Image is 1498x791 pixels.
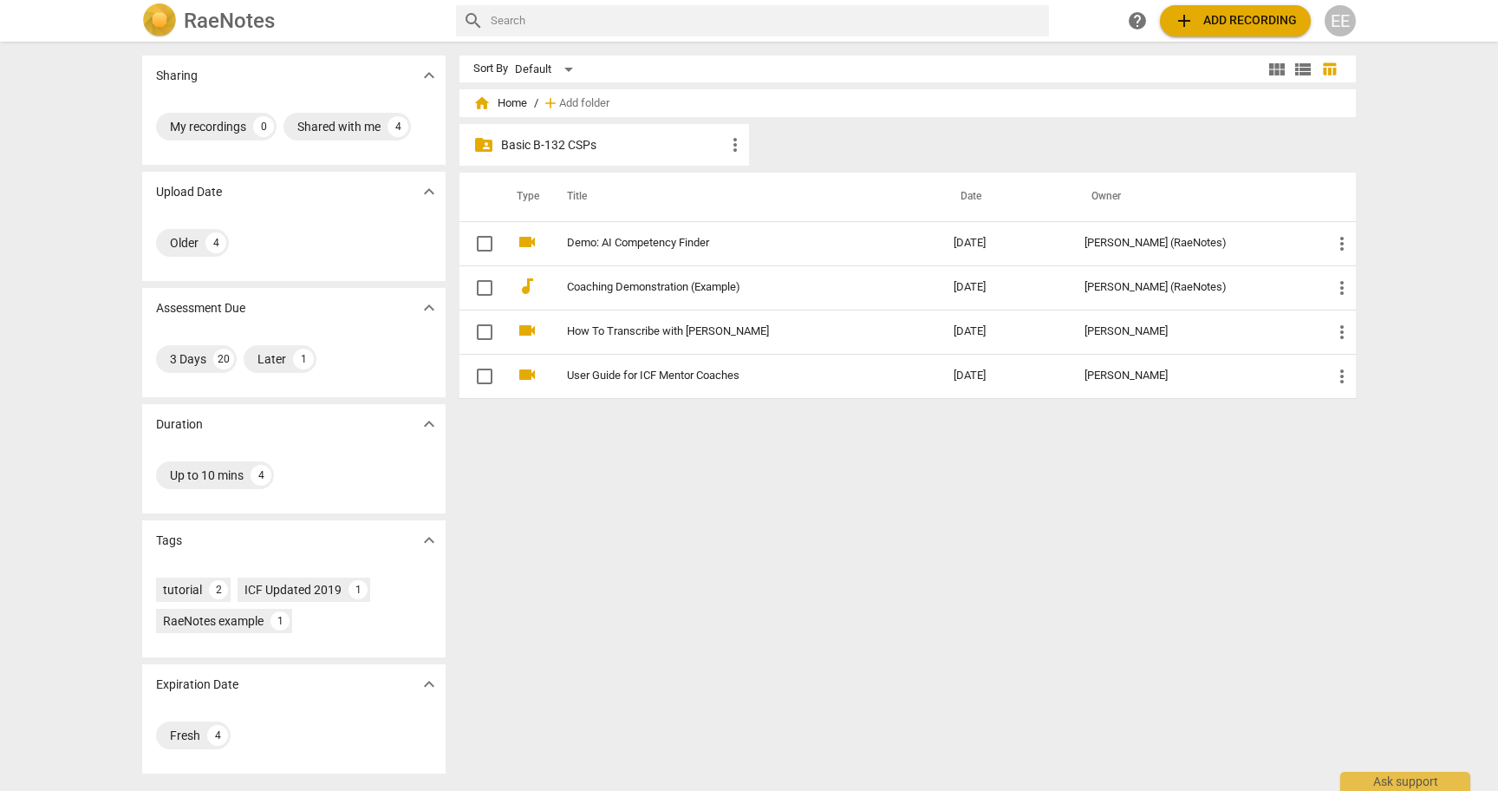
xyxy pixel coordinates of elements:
[170,350,206,368] div: 3 Days
[170,467,244,484] div: Up to 10 mins
[1316,56,1342,82] button: Table view
[1122,5,1153,36] a: Help
[209,580,228,599] div: 2
[142,3,177,38] img: Logo
[1084,325,1304,338] div: [PERSON_NAME]
[416,62,442,88] button: Show more
[213,349,234,369] div: 20
[1332,278,1352,298] span: more_vert
[170,234,199,252] div: Older
[348,580,368,599] div: 1
[1332,366,1352,387] span: more_vert
[463,10,484,31] span: search
[170,727,200,744] div: Fresh
[416,527,442,553] button: Show more
[142,3,442,38] a: LogoRaeNotes
[419,181,440,202] span: expand_more
[542,95,559,112] span: add
[940,354,1071,398] td: [DATE]
[501,136,725,154] p: Basic B-132 CSPs
[388,116,408,137] div: 4
[156,532,182,550] p: Tags
[473,95,527,112] span: Home
[1325,5,1356,36] button: EE
[1084,369,1304,382] div: [PERSON_NAME]
[940,221,1071,265] td: [DATE]
[156,676,238,694] p: Expiration Date
[517,364,537,385] span: videocam
[1321,61,1338,77] span: table_chart
[293,349,314,369] div: 1
[297,118,381,135] div: Shared with me
[251,465,271,486] div: 4
[184,9,275,33] h2: RaeNotes
[270,611,290,631] div: 1
[1332,322,1352,343] span: more_vert
[515,56,579,83] div: Default
[473,95,491,112] span: home
[1332,233,1352,254] span: more_vert
[163,612,264,630] div: RaeNotes example
[940,173,1071,221] th: Date
[940,265,1071,310] td: [DATE]
[567,325,891,338] a: How To Transcribe with [PERSON_NAME]
[1264,56,1290,82] button: Tile view
[156,67,198,85] p: Sharing
[207,725,228,746] div: 4
[156,183,222,201] p: Upload Date
[725,134,746,155] span: more_vert
[1174,10,1195,31] span: add
[205,232,226,253] div: 4
[491,7,1042,35] input: Search
[156,415,203,434] p: Duration
[1127,10,1148,31] span: help
[1160,5,1311,36] button: Upload
[567,237,891,250] a: Demo: AI Competency Finder
[419,530,440,551] span: expand_more
[257,350,286,368] div: Later
[473,134,494,155] span: folder_shared
[419,414,440,435] span: expand_more
[416,295,442,321] button: Show more
[416,179,442,205] button: Show more
[416,411,442,437] button: Show more
[517,276,537,297] span: audiotrack
[473,62,508,75] div: Sort By
[244,581,342,598] div: ICF Updated 2019
[1084,281,1304,294] div: [PERSON_NAME] (RaeNotes)
[253,116,274,137] div: 0
[1267,59,1287,80] span: view_module
[546,173,940,221] th: Title
[940,310,1071,354] td: [DATE]
[1084,237,1304,250] div: [PERSON_NAME] (RaeNotes)
[416,671,442,697] button: Show more
[419,674,440,695] span: expand_more
[163,581,202,598] div: tutorial
[559,97,609,110] span: Add folder
[419,65,440,86] span: expand_more
[567,369,891,382] a: User Guide for ICF Mentor Coaches
[567,281,891,294] a: Coaching Demonstration (Example)
[419,297,440,318] span: expand_more
[1071,173,1318,221] th: Owner
[170,118,246,135] div: My recordings
[534,97,538,110] span: /
[1290,56,1316,82] button: List view
[156,299,245,317] p: Assessment Due
[1340,772,1470,791] div: Ask support
[503,173,546,221] th: Type
[1174,10,1297,31] span: Add recording
[517,232,537,252] span: videocam
[517,320,537,341] span: videocam
[1293,59,1313,80] span: view_list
